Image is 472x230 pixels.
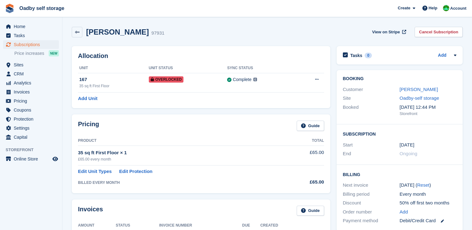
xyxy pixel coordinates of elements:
a: menu [3,133,59,141]
img: Stephanie [443,5,449,11]
div: [DATE] ( ) [400,182,456,189]
a: Guide [297,206,324,216]
span: Protection [14,115,51,123]
div: Payment method [343,217,400,224]
th: Product [78,136,285,146]
a: [PERSON_NAME] [400,87,438,92]
div: £65.00 [285,179,324,186]
a: menu [3,31,59,40]
span: Online Store [14,155,51,163]
h2: Subscription [343,131,456,137]
h2: Billing [343,171,456,177]
a: menu [3,124,59,132]
div: Debit/Credit Card [400,217,456,224]
div: Every month [400,191,456,198]
th: Total [285,136,324,146]
div: Booked [343,104,400,117]
div: [DATE] 12:44 PM [400,104,456,111]
span: Price increases [14,50,44,56]
h2: [PERSON_NAME] [86,28,149,36]
div: Customer [343,86,400,93]
span: Home [14,22,51,31]
span: Sites [14,60,51,69]
a: menu [3,97,59,105]
a: Price increases NEW [14,50,59,57]
span: Subscriptions [14,40,51,49]
td: £65.00 [285,146,324,165]
a: Add [438,52,446,59]
span: Pricing [14,97,51,105]
th: Unit [78,63,149,73]
span: Invoices [14,88,51,96]
a: View on Stripe [370,27,407,37]
img: icon-info-grey-7440780725fd019a000dd9b08b2336e03edf1995a4989e88bcd33f0948082b44.svg [253,78,257,81]
a: Edit Protection [119,168,153,175]
a: Add [400,208,408,216]
div: 97931 [151,30,164,37]
span: Overlocked [149,76,184,83]
div: End [343,150,400,157]
th: Sync Status [227,63,294,73]
h2: Booking [343,76,456,81]
a: Guide [297,121,324,131]
a: Edit Unit Types [78,168,112,175]
h2: Invoices [78,206,103,216]
div: 50% off first two months [400,199,456,207]
a: menu [3,106,59,114]
div: BILLED EVERY MONTH [78,180,285,185]
div: Complete [233,76,251,83]
a: menu [3,22,59,31]
a: menu [3,88,59,96]
span: CRM [14,69,51,78]
div: Billing period [343,191,400,198]
h2: Tasks [350,53,363,58]
span: Create [398,5,410,11]
span: Settings [14,124,51,132]
div: 0 [365,53,372,58]
a: menu [3,155,59,163]
a: menu [3,69,59,78]
span: Account [450,5,466,12]
img: stora-icon-8386f47178a22dfd0bd8f6a31ec36ba5ce8667c1dd55bd0f319d3a0aa187defe.svg [5,4,14,13]
div: 35 sq ft First Floor [79,83,149,89]
a: Oadby self storage [17,3,67,13]
a: Oadby-self storage [400,95,439,101]
span: Help [429,5,437,11]
div: Site [343,95,400,102]
a: menu [3,60,59,69]
a: Preview store [51,155,59,163]
span: Storefront [6,147,62,153]
span: Analytics [14,79,51,87]
a: Add Unit [78,95,97,102]
h2: Pricing [78,121,99,131]
div: £65.00 every month [78,156,285,162]
div: 167 [79,76,149,83]
span: Coupons [14,106,51,114]
div: NEW [49,50,59,56]
div: Next invoice [343,182,400,189]
div: Storefront [400,111,456,117]
a: Cancel Subscription [415,27,463,37]
span: View on Stripe [372,29,400,35]
a: Reset [417,182,429,188]
div: 35 sq ft First Floor × 1 [78,149,285,156]
span: Tasks [14,31,51,40]
a: menu [3,79,59,87]
span: Ongoing [400,151,417,156]
div: Discount [343,199,400,207]
time: 2025-07-25 23:00:00 UTC [400,141,414,149]
a: menu [3,40,59,49]
th: Unit Status [149,63,227,73]
div: Order number [343,208,400,216]
a: menu [3,115,59,123]
span: Capital [14,133,51,141]
div: Start [343,141,400,149]
h2: Allocation [78,52,324,60]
